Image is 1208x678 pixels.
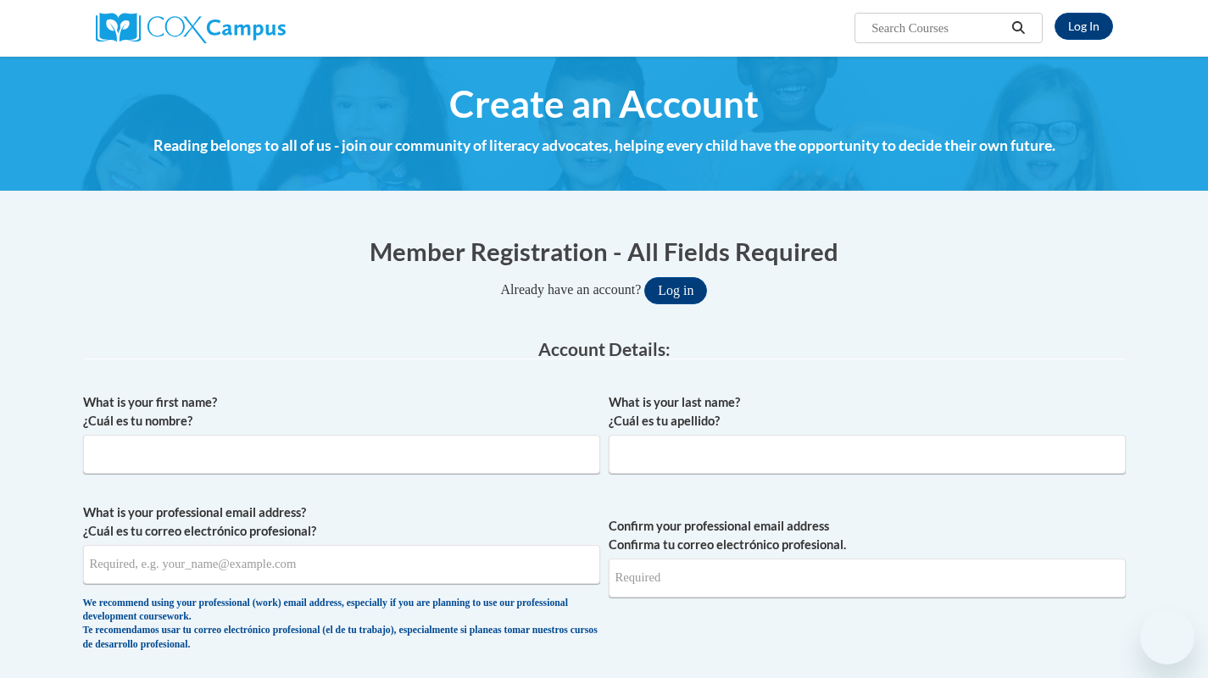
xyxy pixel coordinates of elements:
label: Confirm your professional email address Confirma tu correo electrónico profesional. [609,517,1126,554]
label: What is your first name? ¿Cuál es tu nombre? [83,393,600,431]
input: Required [609,559,1126,597]
span: Already have an account? [501,282,642,297]
iframe: Button to launch messaging window [1140,610,1194,664]
h1: Member Registration - All Fields Required [83,234,1126,269]
button: Search [1005,18,1031,38]
img: Cox Campus [96,13,286,43]
input: Metadata input [83,435,600,474]
span: Account Details: [538,338,671,359]
input: Metadata input [83,545,600,584]
a: Log In [1055,13,1113,40]
input: Search Courses [870,18,1005,38]
h4: Reading belongs to all of us - join our community of literacy advocates, helping every child have... [83,135,1126,157]
div: We recommend using your professional (work) email address, especially if you are planning to use ... [83,597,600,653]
input: Metadata input [609,435,1126,474]
label: What is your professional email address? ¿Cuál es tu correo electrónico profesional? [83,503,600,541]
label: What is your last name? ¿Cuál es tu apellido? [609,393,1126,431]
span: Create an Account [449,81,759,126]
button: Log in [644,277,707,304]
